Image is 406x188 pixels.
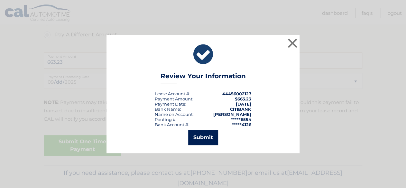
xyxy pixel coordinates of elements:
div: Routing #: [155,117,177,122]
h3: Review Your Information [161,72,246,83]
strong: [PERSON_NAME] [213,112,251,117]
span: Payment Date [155,101,185,107]
strong: 44456002127 [222,91,251,96]
button: × [286,37,299,50]
div: : [155,101,186,107]
span: [DATE] [236,101,251,107]
div: Payment Amount: [155,96,193,101]
div: Name on Account: [155,112,194,117]
strong: CITIBANK [230,107,251,112]
div: Bank Name: [155,107,181,112]
span: $663.23 [235,96,251,101]
button: Submit [188,130,218,145]
div: Lease Account #: [155,91,190,96]
div: Bank Account #: [155,122,189,127]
